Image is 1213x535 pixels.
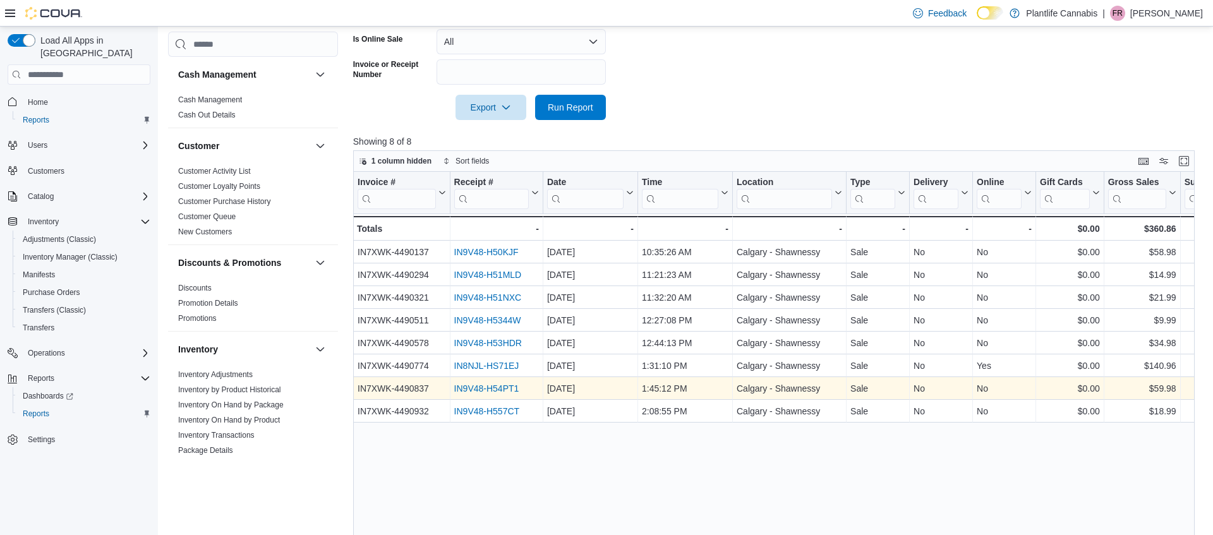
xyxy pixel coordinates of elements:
div: No [914,382,969,397]
div: IN7XWK-4490294 [358,268,446,283]
div: Sale [850,359,905,374]
div: - [914,221,969,236]
span: Home [23,93,150,109]
div: 12:27:08 PM [642,313,728,328]
div: Sale [850,382,905,397]
div: 1:45:12 PM [642,382,728,397]
div: IN7XWK-4490837 [358,382,446,397]
span: Settings [28,435,55,445]
h3: Cash Management [178,68,256,81]
div: 11:32:20 AM [642,291,728,306]
div: - [454,221,538,236]
button: Operations [3,344,155,362]
div: Customer [168,164,338,244]
button: Export [456,95,526,120]
div: Gross Sales [1107,177,1166,209]
div: No [914,245,969,260]
a: Transfers [18,320,59,335]
span: Customer Queue [178,212,236,222]
button: Type [850,177,905,209]
a: Feedback [908,1,972,26]
button: Cash Management [178,68,310,81]
a: Cash Out Details [178,111,236,119]
span: Reports [18,112,150,128]
button: Location [737,177,842,209]
div: [DATE] [547,268,634,283]
span: Discounts [178,283,212,293]
div: No [977,404,1032,419]
a: Customer Queue [178,212,236,221]
a: Inventory Transactions [178,431,255,440]
div: Sale [850,404,905,419]
div: Online [977,177,1022,209]
div: Type [850,177,895,189]
button: Catalog [23,189,59,204]
h3: Discounts & Promotions [178,256,281,269]
div: Type [850,177,895,209]
button: Date [547,177,634,209]
div: $0.00 [1040,313,1100,328]
span: New Customers [178,227,232,237]
a: Inventory by Product Historical [178,385,281,394]
div: No [977,336,1032,351]
a: Settings [23,432,60,447]
span: Inventory Transactions [178,430,255,440]
span: Customers [23,163,150,179]
div: Receipt # [454,177,528,189]
div: Calgary - Shawnessy [737,359,842,374]
button: Users [23,138,52,153]
div: Time [642,177,718,209]
div: 1:31:10 PM [642,359,728,374]
button: Users [3,136,155,154]
div: Calgary - Shawnessy [737,291,842,306]
div: $58.98 [1108,245,1176,260]
div: Date [547,177,624,189]
span: Load All Apps in [GEOGRAPHIC_DATA] [35,34,150,59]
span: Transfers (Classic) [23,305,86,315]
div: No [914,268,969,283]
div: $9.99 [1108,313,1176,328]
button: Inventory [3,213,155,231]
span: Cash Out Details [178,110,236,120]
button: Gift Cards [1040,177,1100,209]
a: IN9V48-H557CT [454,407,519,417]
div: Receipt # URL [454,177,528,209]
button: Customer [178,140,310,152]
div: [DATE] [547,245,634,260]
div: No [977,382,1032,397]
div: $0.00 [1040,221,1100,236]
p: Plantlife Cannabis [1026,6,1097,21]
h3: Customer [178,140,219,152]
div: Sale [850,336,905,351]
div: Delivery [914,177,958,189]
button: Keyboard shortcuts [1136,153,1151,169]
div: No [977,268,1032,283]
div: $34.98 [1108,336,1176,351]
span: Users [23,138,150,153]
h3: Inventory [178,343,218,356]
button: Operations [23,346,70,361]
span: Reports [23,371,150,386]
div: No [914,359,969,374]
button: Discounts & Promotions [178,256,310,269]
button: Catalog [3,188,155,205]
div: Discounts & Promotions [168,280,338,331]
div: - [547,221,634,236]
div: Calgary - Shawnessy [737,268,842,283]
div: $0.00 [1040,291,1100,306]
span: FR [1113,6,1123,21]
div: Sale [850,313,905,328]
a: IN9V48-H50KJF [454,248,518,258]
span: Dashboards [23,391,73,401]
button: Inventory Manager (Classic) [13,248,155,266]
div: Calgary - Shawnessy [737,336,842,351]
button: Time [642,177,728,209]
div: 12:44:13 PM [642,336,728,351]
span: Inventory Manager (Classic) [23,252,118,262]
a: Promotions [178,314,217,323]
input: Dark Mode [977,6,1003,20]
div: No [914,313,969,328]
a: Reports [18,406,54,421]
button: Gross Sales [1107,177,1176,209]
span: Customer Purchase History [178,196,271,207]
